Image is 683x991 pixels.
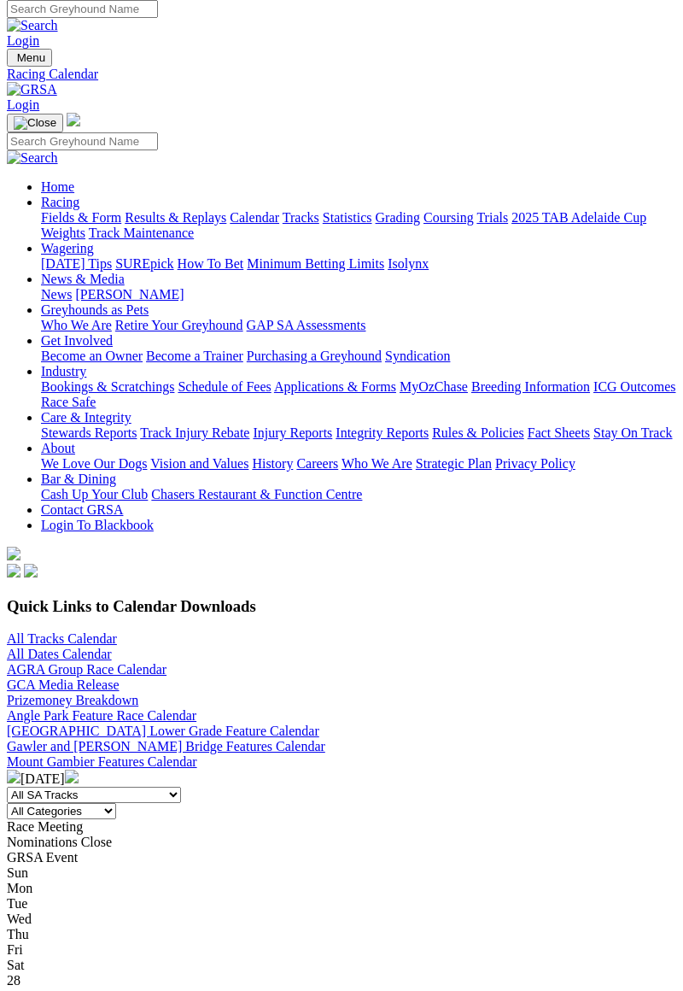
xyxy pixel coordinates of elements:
[41,272,125,286] a: News & Media
[178,256,244,271] a: How To Bet
[41,456,676,472] div: About
[41,472,116,486] a: Bar & Dining
[67,113,80,126] img: logo-grsa-white.png
[7,850,676,865] div: GRSA Event
[7,662,166,677] a: AGRA Group Race Calendar
[178,379,271,394] a: Schedule of Fees
[7,49,52,67] button: Toggle navigation
[471,379,590,394] a: Breeding Information
[41,302,149,317] a: Greyhounds as Pets
[125,210,226,225] a: Results & Replays
[41,379,174,394] a: Bookings & Scratchings
[336,425,429,440] a: Integrity Reports
[7,770,676,787] div: [DATE]
[7,82,57,97] img: GRSA
[7,647,112,661] a: All Dates Calendar
[41,195,79,209] a: Racing
[41,210,676,241] div: Racing
[7,958,676,973] div: Sat
[41,441,75,455] a: About
[253,425,332,440] a: Injury Reports
[230,210,279,225] a: Calendar
[89,226,194,240] a: Track Maintenance
[274,379,396,394] a: Applications & Forms
[423,210,474,225] a: Coursing
[511,210,646,225] a: 2025 TAB Adelaide Cup
[146,349,243,363] a: Become a Trainer
[7,67,676,82] a: Racing Calendar
[7,597,676,616] h3: Quick Links to Calendar Downloads
[75,287,184,302] a: [PERSON_NAME]
[296,456,338,471] a: Careers
[7,835,676,850] div: Nominations Close
[7,942,676,958] div: Fri
[7,132,158,150] input: Search
[247,349,382,363] a: Purchasing a Greyhound
[7,693,138,707] a: Prizemoney Breakdown
[283,210,319,225] a: Tracks
[7,819,676,835] div: Race Meeting
[41,502,123,517] a: Contact GRSA
[41,487,676,502] div: Bar & Dining
[41,456,147,471] a: We Love Our Dogs
[41,425,676,441] div: Care & Integrity
[247,256,384,271] a: Minimum Betting Limits
[416,456,492,471] a: Strategic Plan
[388,256,429,271] a: Isolynx
[7,97,39,112] a: Login
[341,456,412,471] a: Who We Are
[24,564,38,578] img: twitter.svg
[41,210,121,225] a: Fields & Form
[41,256,112,271] a: [DATE] Tips
[252,456,293,471] a: History
[41,395,96,409] a: Race Safe
[41,349,676,364] div: Get Involved
[41,349,143,363] a: Become an Owner
[41,410,131,425] a: Care & Integrity
[495,456,575,471] a: Privacy Policy
[385,349,450,363] a: Syndication
[7,564,20,578] img: facebook.svg
[7,18,58,33] img: Search
[376,210,420,225] a: Grading
[17,51,45,64] span: Menu
[150,456,248,471] a: Vision and Values
[7,114,63,132] button: Toggle navigation
[41,318,112,332] a: Who We Are
[41,241,94,255] a: Wagering
[7,33,39,48] a: Login
[432,425,524,440] a: Rules & Policies
[41,364,86,378] a: Industry
[593,425,672,440] a: Stay On Track
[7,739,325,754] a: Gawler and [PERSON_NAME] Bridge Features Calendar
[41,287,676,302] div: News & Media
[14,116,56,130] img: Close
[41,333,113,348] a: Get Involved
[7,865,676,881] div: Sun
[41,379,676,410] div: Industry
[7,631,117,646] a: All Tracks Calendar
[41,425,137,440] a: Stewards Reports
[7,896,676,912] div: Tue
[593,379,675,394] a: ICG Outcomes
[7,927,676,942] div: Thu
[247,318,366,332] a: GAP SA Assessments
[7,150,58,166] img: Search
[7,677,120,692] a: GCA Media Release
[7,547,20,560] img: logo-grsa-white.png
[400,379,468,394] a: MyOzChase
[65,770,79,783] img: chevron-right-pager-white.svg
[7,881,676,896] div: Mon
[528,425,590,440] a: Fact Sheets
[41,226,85,240] a: Weights
[41,256,676,272] div: Wagering
[41,518,154,532] a: Login To Blackbook
[151,487,362,501] a: Chasers Restaurant & Function Centre
[140,425,249,440] a: Track Injury Rebate
[41,179,74,194] a: Home
[7,912,676,927] div: Wed
[41,318,676,333] div: Greyhounds as Pets
[476,210,508,225] a: Trials
[7,973,20,988] span: 28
